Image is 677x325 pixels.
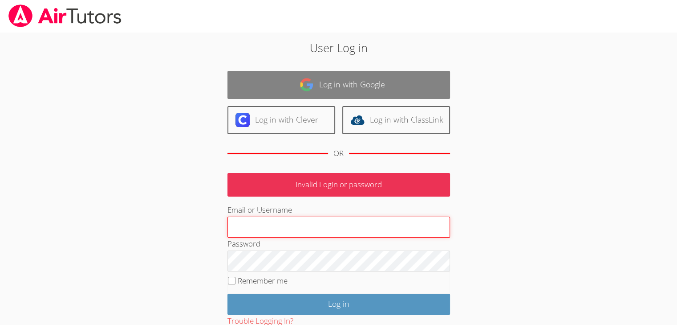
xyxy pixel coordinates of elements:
img: google-logo-50288ca7cdecda66e5e0955fdab243c47b7ad437acaf1139b6f446037453330a.svg [300,78,314,92]
label: Password [227,239,260,249]
a: Log in with Clever [227,106,335,134]
label: Email or Username [227,205,292,215]
input: Log in [227,294,450,315]
img: classlink-logo-d6bb404cc1216ec64c9a2012d9dc4662098be43eaf13dc465df04b49fa7ab582.svg [350,113,365,127]
a: Log in with Google [227,71,450,99]
p: Invalid Login or password [227,173,450,197]
label: Remember me [238,276,288,286]
div: OR [333,147,344,160]
h2: User Log in [156,39,521,56]
img: clever-logo-6eab21bc6e7a338710f1a6ff85c0baf02591cd810cc4098c63d3a4b26e2feb20.svg [235,113,250,127]
img: airtutors_banner-c4298cdbf04f3fff15de1276eac7730deb9818008684d7c2e4769d2f7ddbe033.png [8,4,122,27]
a: Log in with ClassLink [342,106,450,134]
